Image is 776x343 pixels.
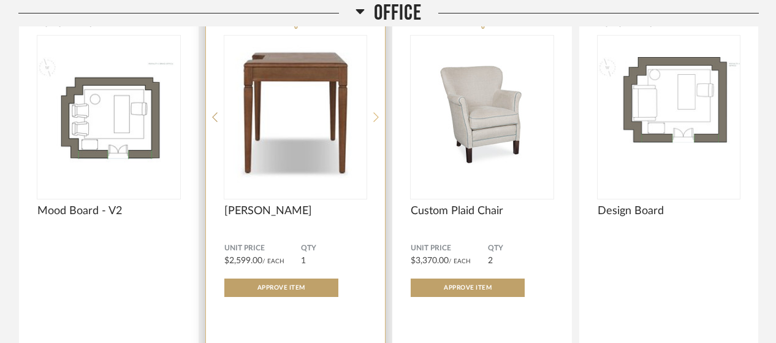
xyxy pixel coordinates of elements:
[444,285,492,291] span: Approve Item
[598,36,740,189] div: 0
[598,204,740,218] span: Design Board
[301,244,367,253] span: QTY
[37,204,180,218] span: Mood Board - V2
[411,204,553,218] span: Custom Plaid Chair
[224,279,338,297] button: Approve Item
[411,244,488,253] span: Unit Price
[224,36,367,189] img: undefined
[301,256,306,265] span: 1
[488,256,493,265] span: 2
[262,258,284,264] span: / Each
[411,256,449,265] span: $3,370.00
[224,36,367,189] div: 2
[37,36,180,189] img: undefined
[488,244,553,253] span: QTY
[37,36,180,189] div: 0
[411,279,525,297] button: Approve Item
[598,36,740,189] img: undefined
[411,36,553,189] div: 0
[224,204,367,218] span: [PERSON_NAME]
[224,256,262,265] span: $2,599.00
[449,258,471,264] span: / Each
[411,36,553,189] img: undefined
[224,244,302,253] span: Unit Price
[257,285,305,291] span: Approve Item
